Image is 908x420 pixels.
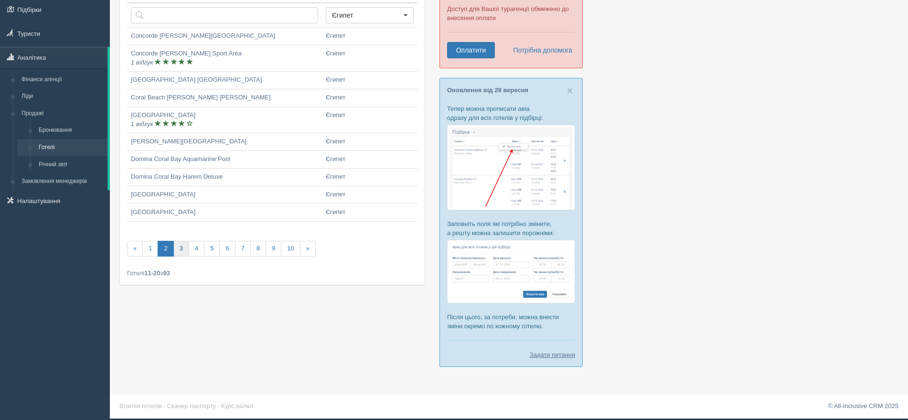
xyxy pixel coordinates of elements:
[127,151,322,168] a: Domina Coral Bay Aquamarine Pool
[447,219,575,237] p: Заповніть поля які потрібно змінити, а решту можна залишити порожніми:
[326,7,414,23] button: Єгипет
[266,241,281,257] a: 9
[322,28,417,45] a: Єгипет
[447,104,575,122] p: Тепер можна прописати авіа одразу для всіх готелів у підбірці:
[567,86,573,96] button: Close
[332,11,401,20] span: Єгипет
[17,71,107,88] a: Фінанси агенції
[218,402,220,409] span: ·
[119,402,162,409] a: Візитки готелів
[34,139,107,156] a: Готелі
[322,89,417,107] a: Єгипет
[127,133,322,151] a: [PERSON_NAME][GEOGRAPHIC_DATA]
[322,45,417,71] a: Єгипет
[142,241,158,257] a: 1
[127,186,322,204] a: [GEOGRAPHIC_DATA]
[127,269,417,278] div: Готелі з
[131,120,153,128] i: 1 відгук
[17,173,107,190] a: Замовлення менеджерів
[530,350,575,359] a: Задати питання
[322,107,417,133] a: Єгипет
[828,402,898,409] a: © All-Inclusive CRM 2025
[447,125,575,210] img: %D0%BF%D1%96%D0%B4%D0%B1%D1%96%D1%80%D0%BA%D0%B0-%D0%B0%D0%B2%D1%96%D0%B0-1-%D1%81%D1%80%D0%BC-%D...
[219,241,235,257] a: 6
[322,169,417,186] a: Єгипет
[447,240,575,303] img: %D0%BF%D1%96%D0%B4%D0%B1%D1%96%D1%80%D0%BA%D0%B0-%D0%B0%D0%B2%D1%96%D0%B0-2-%D1%81%D1%80%D0%BC-%D...
[507,42,573,58] a: Потрібна допомога
[144,269,160,277] b: 11-20
[204,241,220,257] a: 5
[322,204,417,221] a: Єгипет
[34,122,107,139] a: Бронювання
[131,59,153,66] i: 1 відгук
[322,133,417,151] a: Єгипет
[163,269,170,277] b: 93
[127,28,322,45] a: Concorde [PERSON_NAME][GEOGRAPHIC_DATA]
[322,151,417,168] a: Єгипет
[322,186,417,204] a: Єгипет
[127,204,322,221] a: [GEOGRAPHIC_DATA]
[131,7,318,23] input: Пошук за назвою готелю
[127,72,322,89] a: [GEOGRAPHIC_DATA] [GEOGRAPHIC_DATA]
[17,88,107,105] a: Ліди
[300,241,316,257] a: »
[163,402,165,409] span: ·
[250,241,266,257] a: 8
[127,241,143,257] a: «
[158,241,173,257] a: 2
[235,241,251,257] a: 7
[447,86,528,94] a: Оновлення від 28 вересня
[567,85,573,96] span: ×
[281,241,300,257] a: 10
[127,45,322,71] a: Concorde [PERSON_NAME] Sport Area 1 відгук
[167,402,216,409] a: Сканер паспорту
[447,42,495,58] a: Оплатити
[127,107,322,133] a: [GEOGRAPHIC_DATA] 1 відгук
[127,89,322,107] a: Coral Beach [PERSON_NAME] [PERSON_NAME]
[17,105,107,122] a: Продажі
[189,241,204,257] a: 4
[221,402,254,409] a: Курс валют
[322,72,417,89] a: Єгипет
[447,312,575,331] p: Після цього, за потреби, можна внести зміни окремо по кожному готелю.
[34,156,107,173] a: Річний звіт
[127,169,322,186] a: Domina Coral Bay Harem Deluxe
[173,241,189,257] a: 3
